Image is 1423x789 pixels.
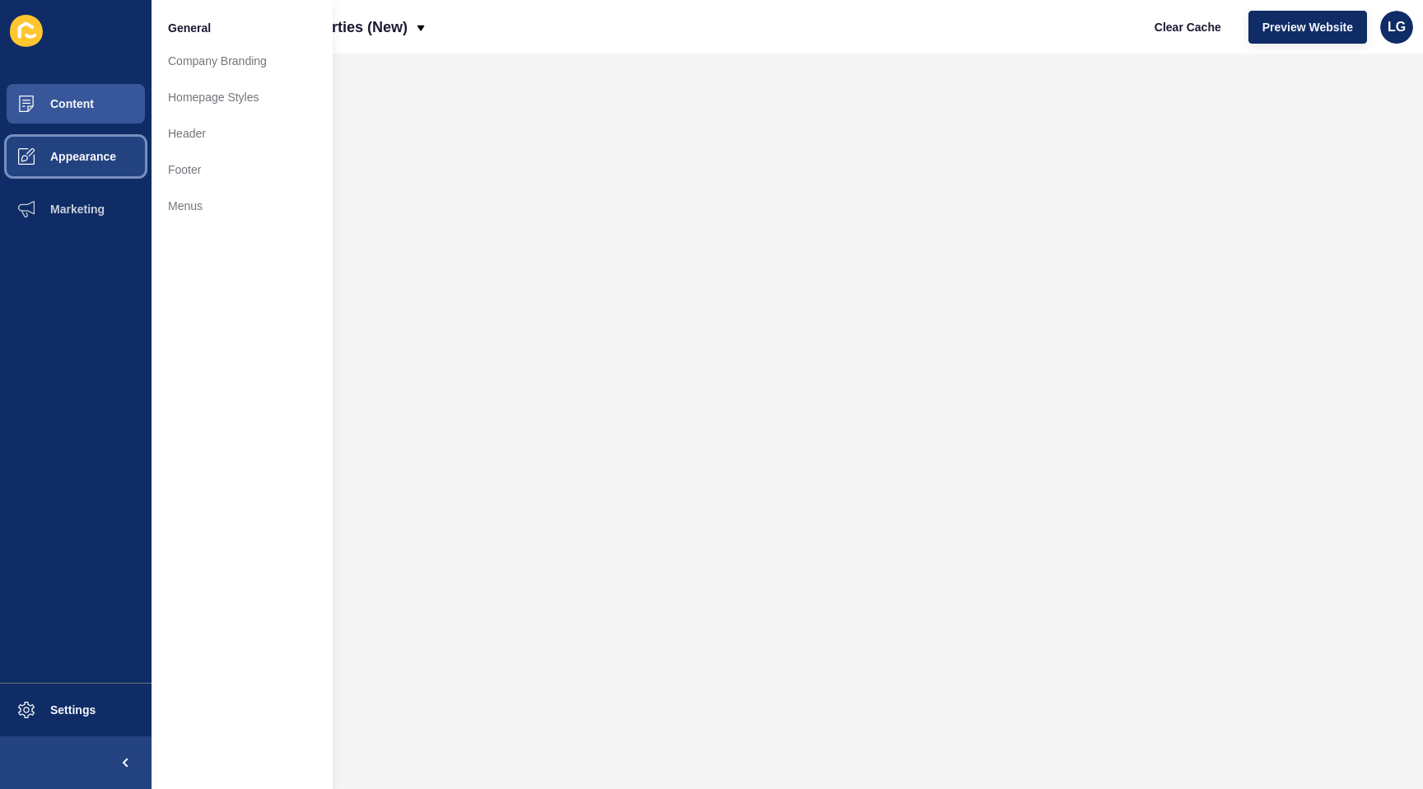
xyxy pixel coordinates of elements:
[168,20,211,36] span: General
[152,188,333,224] a: Menus
[152,115,333,152] a: Header
[1141,11,1235,44] button: Clear Cache
[152,152,333,188] a: Footer
[1155,19,1221,35] span: Clear Cache
[1388,19,1406,35] span: LG
[1248,11,1367,44] button: Preview Website
[1262,19,1353,35] span: Preview Website
[152,79,333,115] a: Homepage Styles
[152,43,333,79] a: Company Branding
